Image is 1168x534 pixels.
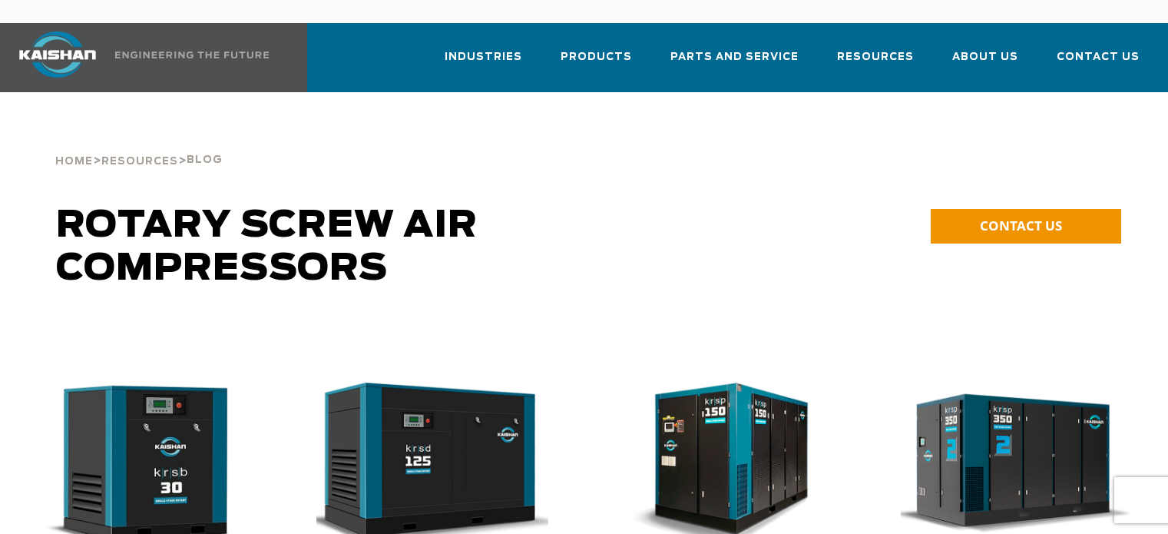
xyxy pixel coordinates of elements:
a: Products [561,37,632,89]
span: Home [55,157,93,167]
a: Resources [837,37,914,89]
span: Parts and Service [670,48,799,66]
span: Industries [445,48,522,66]
span: About Us [952,48,1018,66]
span: Products [561,48,632,66]
a: Industries [445,37,522,89]
div: > > [55,115,223,174]
a: Contact Us [1057,37,1140,89]
a: Home [55,154,93,167]
span: Rotary Screw Air Compressors [56,207,478,287]
span: Resources [101,157,178,167]
span: Contact Us [1057,48,1140,66]
a: About Us [952,37,1018,89]
a: Parts and Service [670,37,799,89]
img: Engineering the future [115,51,269,58]
span: Blog [187,155,223,165]
span: Resources [837,48,914,66]
a: CONTACT US [931,209,1121,244]
a: Resources [101,154,178,167]
span: CONTACT US [980,217,1062,234]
